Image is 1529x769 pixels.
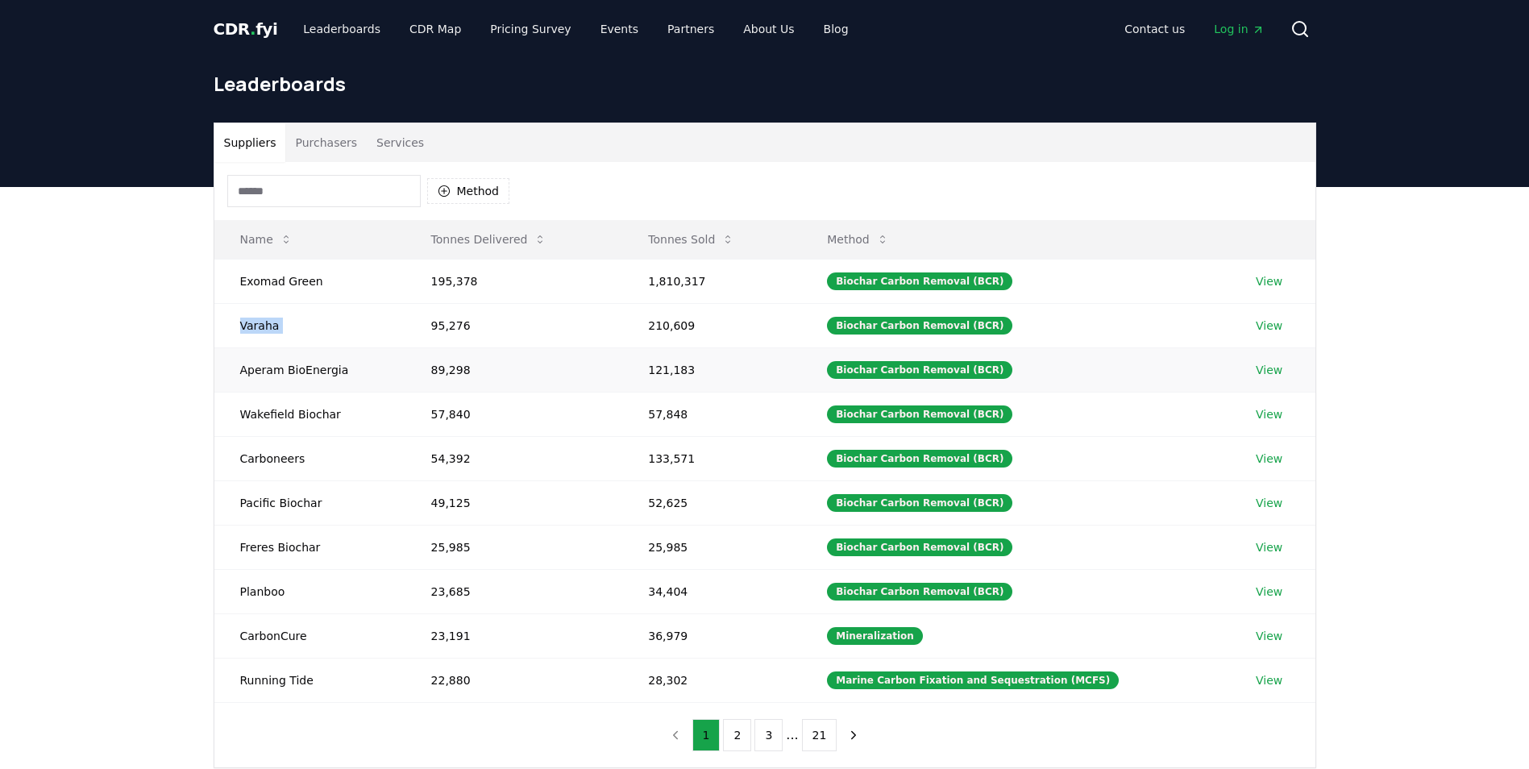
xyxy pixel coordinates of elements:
td: Varaha [214,303,405,347]
td: 23,685 [405,569,623,613]
td: Aperam BioEnergia [214,347,405,392]
td: 95,276 [405,303,623,347]
button: next page [840,719,867,751]
button: Tonnes Sold [635,223,747,256]
h1: Leaderboards [214,71,1316,97]
td: Wakefield Biochar [214,392,405,436]
a: Pricing Survey [477,15,584,44]
td: 57,848 [622,392,801,436]
span: . [250,19,256,39]
td: 57,840 [405,392,623,436]
td: 133,571 [622,436,801,480]
td: 195,378 [405,259,623,303]
div: Biochar Carbon Removal (BCR) [827,361,1012,379]
div: Mineralization [827,627,923,645]
div: Biochar Carbon Removal (BCR) [827,272,1012,290]
button: Method [814,223,902,256]
button: 3 [754,719,783,751]
td: 210,609 [622,303,801,347]
td: 25,985 [622,525,801,569]
a: View [1256,273,1282,289]
td: Pacific Biochar [214,480,405,525]
a: Log in [1201,15,1277,44]
td: Freres Biochar [214,525,405,569]
td: 28,302 [622,658,801,702]
td: Running Tide [214,658,405,702]
button: 21 [802,719,837,751]
a: Blog [811,15,862,44]
div: Biochar Carbon Removal (BCR) [827,317,1012,335]
div: Biochar Carbon Removal (BCR) [827,583,1012,601]
a: About Us [730,15,807,44]
a: Leaderboards [290,15,393,44]
a: View [1256,318,1282,334]
td: 34,404 [622,569,801,613]
a: View [1256,362,1282,378]
nav: Main [290,15,861,44]
button: 2 [723,719,751,751]
a: View [1256,495,1282,511]
td: Planboo [214,569,405,613]
button: Purchasers [285,123,367,162]
a: View [1256,628,1282,644]
a: Contact us [1111,15,1198,44]
button: Name [227,223,305,256]
a: CDR Map [397,15,474,44]
td: 1,810,317 [622,259,801,303]
td: 89,298 [405,347,623,392]
a: View [1256,672,1282,688]
div: Biochar Carbon Removal (BCR) [827,538,1012,556]
li: ... [786,725,798,745]
span: Log in [1214,21,1264,37]
button: Tonnes Delivered [418,223,560,256]
td: 25,985 [405,525,623,569]
nav: Main [1111,15,1277,44]
button: 1 [692,719,721,751]
div: Marine Carbon Fixation and Sequestration (MCFS) [827,671,1119,689]
td: 22,880 [405,658,623,702]
a: View [1256,539,1282,555]
a: Events [588,15,651,44]
a: View [1256,584,1282,600]
div: Biochar Carbon Removal (BCR) [827,405,1012,423]
td: 49,125 [405,480,623,525]
div: Biochar Carbon Removal (BCR) [827,450,1012,468]
a: CDR.fyi [214,18,278,40]
td: 54,392 [405,436,623,480]
td: 23,191 [405,613,623,658]
span: CDR fyi [214,19,278,39]
td: Exomad Green [214,259,405,303]
a: Partners [654,15,727,44]
button: Suppliers [214,123,286,162]
button: Method [427,178,510,204]
td: 52,625 [622,480,801,525]
div: Biochar Carbon Removal (BCR) [827,494,1012,512]
a: View [1256,451,1282,467]
td: CarbonCure [214,613,405,658]
button: Services [367,123,434,162]
td: Carboneers [214,436,405,480]
td: 36,979 [622,613,801,658]
a: View [1256,406,1282,422]
td: 121,183 [622,347,801,392]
